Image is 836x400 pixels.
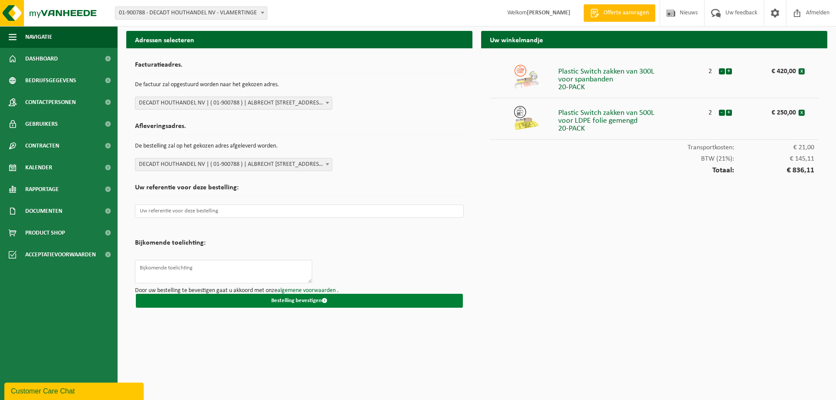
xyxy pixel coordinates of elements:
input: Uw referentie voor deze bestelling [135,205,464,218]
span: DECADT HOUTHANDEL NV | ( 01-900788 ) | ALBRECHT RODENBACHSTRAAT 19, 8908 VLAMERTINGE | 0415.284.714 [135,97,332,110]
div: € 420,00 [750,64,798,75]
h2: Uw referentie voor deze bestelling: [135,184,464,196]
span: Navigatie [25,26,52,48]
a: algemene voorwaarden . [277,287,339,294]
div: 2 [702,105,718,116]
span: Contactpersonen [25,91,76,113]
strong: [PERSON_NAME] [527,10,570,16]
div: Transportkosten: [490,140,819,151]
span: Product Shop [25,222,65,244]
span: Offerte aanvragen [601,9,651,17]
span: Rapportage [25,178,59,200]
div: € 250,00 [750,105,798,116]
p: De bestelling zal op het gekozen adres afgeleverd worden. [135,139,464,154]
span: DECADT HOUTHANDEL NV | ( 01-900788 ) | ALBRECHT RODENBACHSTRAAT 19, 8908 VLAMERTINGE | 0415.284.714 [135,97,332,109]
div: Plastic Switch zakken van 300L voor spanbanden 20-PACK [558,64,702,91]
span: € 145,11 [734,155,814,162]
a: Offerte aanvragen [583,4,655,22]
span: € 21,00 [734,144,814,151]
span: Kalender [25,157,52,178]
span: Contracten [25,135,59,157]
img: 01-999964 [513,105,539,131]
button: x [799,110,805,116]
button: - [719,68,725,74]
img: 01-999953 [513,64,539,90]
div: Plastic Switch zakken van 500L voor LDPE folie gemengd 20-PACK [558,105,702,133]
div: Totaal: [490,162,819,175]
div: BTW (21%): [490,151,819,162]
button: Bestelling bevestigen [136,294,463,308]
h2: Bijkomende toelichting: [135,239,206,251]
span: DECADT HOUTHANDEL NV | ( 01-900788 ) | ALBRECHT RODENBACHSTRAAT 19, 8908 VLAMERTINGE | 0415.284.714 [135,158,332,171]
span: 01-900788 - DECADT HOUTHANDEL NV - VLAMERTINGE [115,7,267,20]
button: + [726,110,732,116]
button: + [726,68,732,74]
iframe: chat widget [4,381,145,400]
button: - [719,110,725,116]
span: € 836,11 [734,167,814,175]
h2: Facturatieadres. [135,61,464,73]
span: Gebruikers [25,113,58,135]
span: Documenten [25,200,62,222]
p: Door uw bestelling te bevestigen gaat u akkoord met onze [135,288,464,294]
h2: Uw winkelmandje [481,31,827,48]
h2: Adressen selecteren [126,31,472,48]
span: Dashboard [25,48,58,70]
p: De factuur zal opgestuurd worden naar het gekozen adres. [135,77,464,92]
span: 01-900788 - DECADT HOUTHANDEL NV - VLAMERTINGE [115,7,267,19]
button: x [799,68,805,74]
span: Bedrijfsgegevens [25,70,76,91]
span: Acceptatievoorwaarden [25,244,96,266]
h2: Afleveringsadres. [135,123,464,134]
div: 2 [702,64,718,75]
